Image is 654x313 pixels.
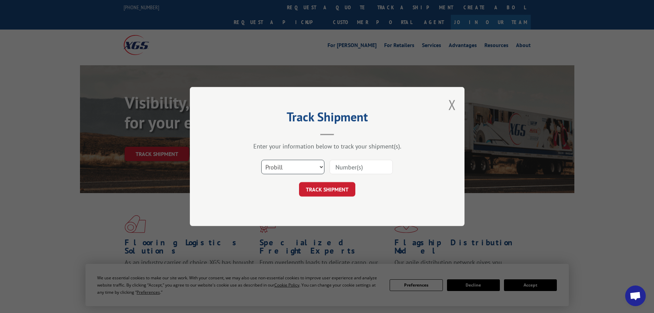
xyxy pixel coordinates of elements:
[299,182,355,197] button: TRACK SHIPMENT
[625,286,646,306] div: Open chat
[224,142,430,150] div: Enter your information below to track your shipment(s).
[224,112,430,125] h2: Track Shipment
[448,96,456,114] button: Close modal
[330,160,393,174] input: Number(s)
